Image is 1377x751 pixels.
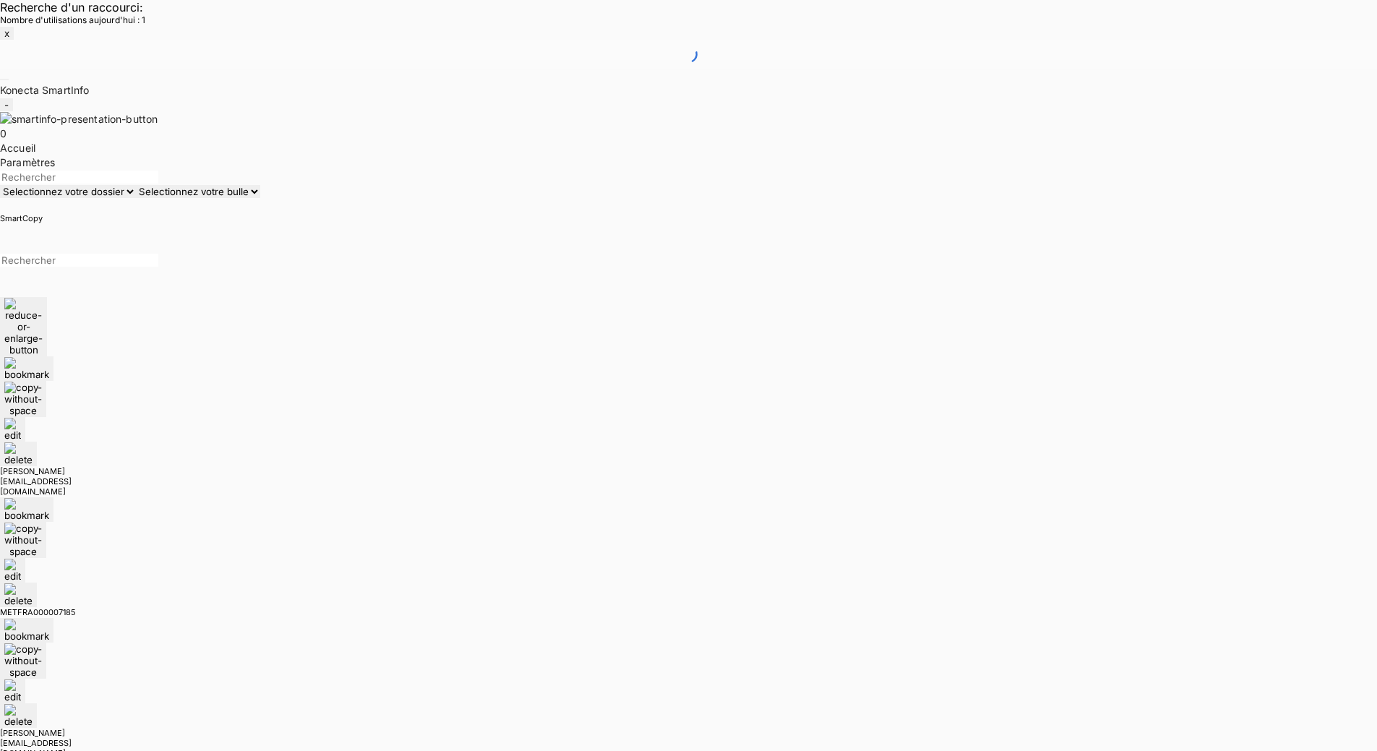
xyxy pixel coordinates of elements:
[4,523,42,557] img: copy-without-space
[4,643,42,678] img: copy-without-space
[4,442,33,465] img: delete
[4,559,21,582] img: edit
[4,298,43,356] img: reduce-or-enlarge-button
[136,185,260,198] select: Default select example
[4,498,49,521] img: bookmark
[4,679,21,703] img: edit
[4,619,49,642] img: bookmark
[4,382,42,416] img: copy-without-space
[4,704,33,727] img: delete
[4,357,49,380] img: bookmark
[4,583,33,606] img: delete
[4,418,21,441] img: edit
